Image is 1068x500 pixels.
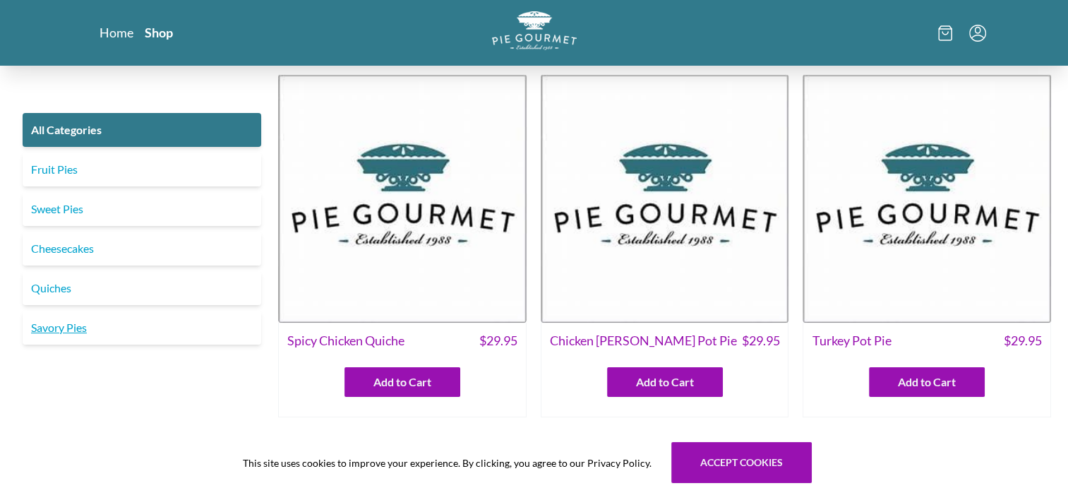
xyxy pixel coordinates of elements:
[812,331,891,350] span: Turkey Pot Pie
[243,456,652,470] span: This site uses cookies to improve your experience. By clicking, you agree to our Privacy Policy.
[145,24,173,41] a: Shop
[969,25,986,42] button: Menu
[803,74,1051,323] img: Turkey Pot Pie
[23,311,261,345] a: Savory Pies
[671,442,812,483] button: Accept cookies
[607,367,723,397] button: Add to Cart
[869,367,985,397] button: Add to Cart
[23,113,261,147] a: All Categories
[492,11,577,54] a: Logo
[23,192,261,226] a: Sweet Pies
[287,331,404,350] span: Spicy Chicken Quiche
[541,74,789,323] img: Chicken Curry Pot Pie
[373,374,431,391] span: Add to Cart
[479,331,517,350] span: $ 29.95
[23,271,261,305] a: Quiches
[1004,331,1042,350] span: $ 29.95
[278,74,527,323] img: Spicy Chicken Quiche
[898,374,956,391] span: Add to Cart
[23,232,261,266] a: Cheesecakes
[636,374,694,391] span: Add to Cart
[344,367,460,397] button: Add to Cart
[550,331,737,350] span: Chicken [PERSON_NAME] Pot Pie
[23,153,261,186] a: Fruit Pies
[741,331,779,350] span: $ 29.95
[492,11,577,50] img: logo
[100,24,133,41] a: Home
